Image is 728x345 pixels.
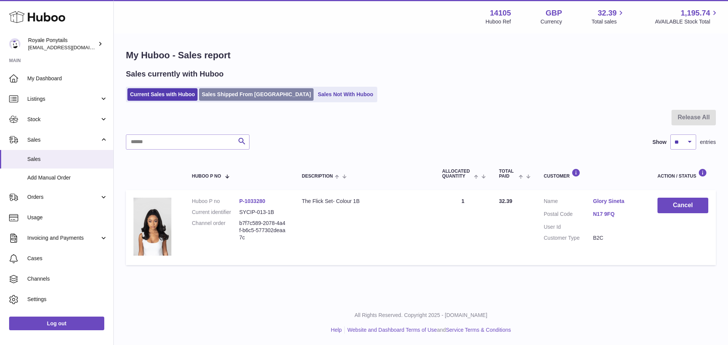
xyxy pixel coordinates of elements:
[446,327,511,333] a: Service Terms & Conditions
[27,296,108,303] span: Settings
[486,18,511,25] div: Huboo Ref
[192,209,239,216] dt: Current identifier
[27,174,108,181] span: Add Manual Order
[199,88,314,101] a: Sales Shipped From [GEOGRAPHIC_DATA]
[544,211,593,220] dt: Postal Code
[27,75,108,82] span: My Dashboard
[27,194,100,201] span: Orders
[490,8,511,18] strong: 14105
[127,88,198,101] a: Current Sales with Huboo
[681,8,710,18] span: 1,195.74
[27,214,108,221] span: Usage
[28,44,111,50] span: [EMAIL_ADDRESS][DOMAIN_NAME]
[315,88,376,101] a: Sales Not With Huboo
[27,234,100,242] span: Invoicing and Payments
[27,136,100,144] span: Sales
[591,8,625,25] a: 32.39 Total sales
[302,198,427,205] div: The Flick Set- Colour 1B
[435,190,491,265] td: 1
[657,198,708,213] button: Cancel
[9,38,20,50] img: internalAdmin-14105@internal.huboo.com
[591,18,625,25] span: Total sales
[598,8,617,18] span: 32.39
[126,49,716,61] h1: My Huboo - Sales report
[544,234,593,242] dt: Customer Type
[700,139,716,146] span: entries
[655,8,719,25] a: 1,195.74 AVAILABLE Stock Total
[28,37,96,51] div: Royale Ponytails
[347,327,437,333] a: Website and Dashboard Terms of Use
[331,327,342,333] a: Help
[593,198,642,205] a: Glory Sineta
[27,275,108,283] span: Channels
[192,220,239,241] dt: Channel order
[126,69,224,79] h2: Sales currently with Huboo
[593,234,642,242] dd: B2C
[239,209,287,216] dd: SYCIP-013-1B
[544,223,593,231] dt: User Id
[120,312,722,319] p: All Rights Reserved. Copyright 2025 - [DOMAIN_NAME]
[27,156,108,163] span: Sales
[546,8,562,18] strong: GBP
[499,198,512,204] span: 32.39
[593,211,642,218] a: N17 9FQ
[345,326,511,334] li: and
[544,198,593,207] dt: Name
[302,174,333,179] span: Description
[27,116,100,123] span: Stock
[192,174,221,179] span: Huboo P no
[499,169,517,179] span: Total paid
[192,198,239,205] dt: Huboo P no
[544,169,642,179] div: Customer
[653,139,667,146] label: Show
[541,18,562,25] div: Currency
[27,255,108,262] span: Cases
[239,220,287,241] dd: b7f7c589-2078-4a4f-b6c5-577302deaa7c
[133,198,171,255] img: 141051741008947.png
[27,95,100,103] span: Listings
[239,198,265,204] a: P-1033280
[655,18,719,25] span: AVAILABLE Stock Total
[9,317,104,330] a: Log out
[442,169,472,179] span: ALLOCATED Quantity
[657,169,708,179] div: Action / Status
